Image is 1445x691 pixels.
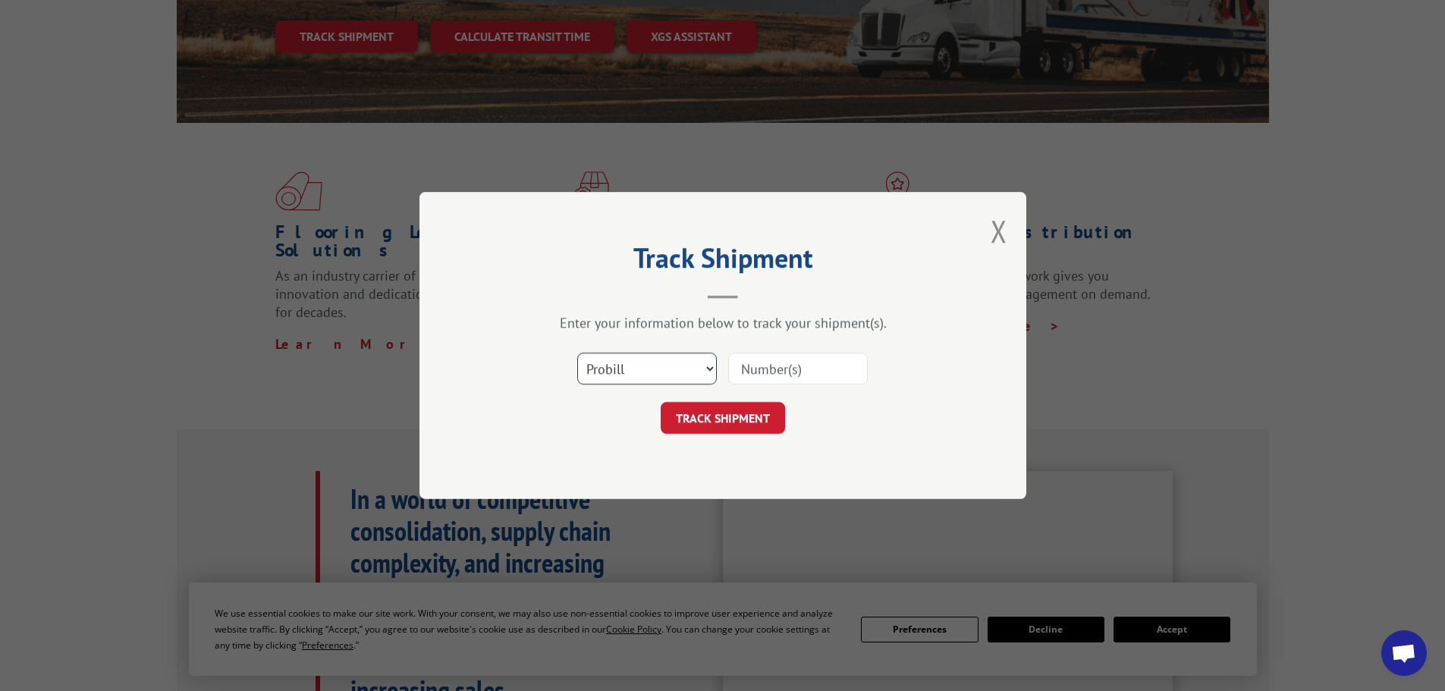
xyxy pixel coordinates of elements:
[495,247,950,276] h2: Track Shipment
[495,314,950,331] div: Enter your information below to track your shipment(s).
[991,211,1007,251] button: Close modal
[1381,630,1427,676] div: Open chat
[728,353,868,385] input: Number(s)
[661,402,785,434] button: TRACK SHIPMENT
